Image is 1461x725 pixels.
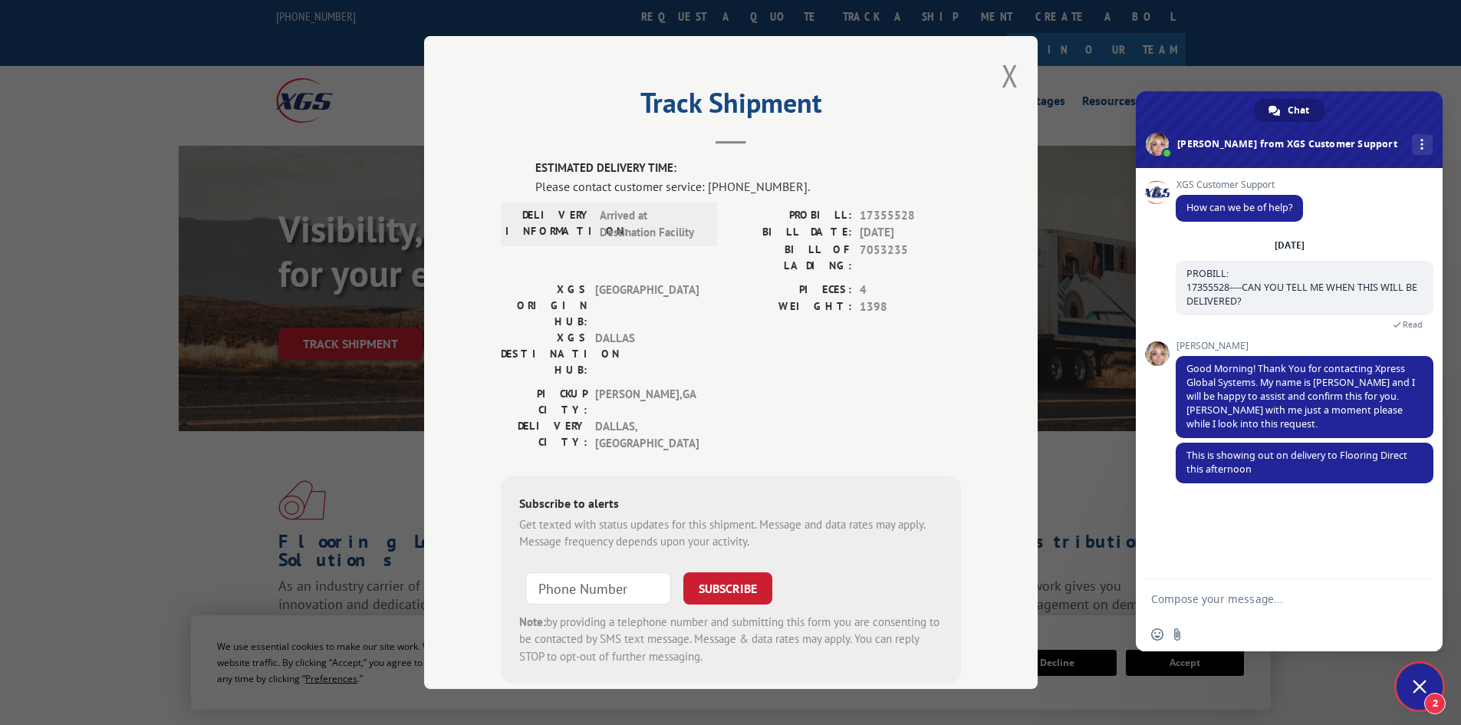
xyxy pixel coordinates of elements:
[860,298,961,316] span: 1398
[1002,55,1018,96] button: Close modal
[1186,201,1292,214] span: How can we be of help?
[1403,319,1423,330] span: Read
[595,418,699,453] span: DALLAS , [GEOGRAPHIC_DATA]
[1186,362,1415,430] span: Good Morning! Thank You for contacting Xpress Global Systems. My name is [PERSON_NAME] and I will...
[1424,693,1446,714] span: 2
[501,418,587,453] label: DELIVERY CITY:
[1151,592,1394,606] textarea: Compose your message...
[535,177,961,196] div: Please contact customer service: [PHONE_NUMBER].
[519,615,546,629] strong: Note:
[1186,267,1417,308] span: PROBILL: 17355528----CAN YOU TELL ME WHEN THIS WILL BE DELIVERED?
[731,207,852,225] label: PROBILL:
[501,92,961,121] h2: Track Shipment
[731,282,852,299] label: PIECES:
[519,494,943,516] div: Subscribe to alerts
[1255,99,1324,122] div: Chat
[595,386,699,418] span: [PERSON_NAME] , GA
[1186,449,1407,476] span: This is showing out on delivery to Flooring Direct this afternoon
[519,516,943,551] div: Get texted with status updates for this shipment. Message and data rates may apply. Message frequ...
[535,160,961,177] label: ESTIMATED DELIVERY TIME:
[1176,341,1433,351] span: [PERSON_NAME]
[1171,628,1183,641] span: Send a file
[595,330,699,378] span: DALLAS
[595,282,699,330] span: [GEOGRAPHIC_DATA]
[1412,134,1433,155] div: More channels
[525,572,671,605] input: Phone Number
[505,207,592,242] label: DELIVERY INFORMATION:
[731,224,852,242] label: BILL DATE:
[501,330,587,378] label: XGS DESTINATION HUB:
[501,386,587,418] label: PICKUP CITY:
[1397,664,1443,710] div: Close chat
[860,224,961,242] span: [DATE]
[1288,99,1309,122] span: Chat
[519,614,943,666] div: by providing a telephone number and submitting this form you are consenting to be contacted by SM...
[860,282,961,299] span: 4
[860,242,961,274] span: 7053235
[501,282,587,330] label: XGS ORIGIN HUB:
[731,242,852,274] label: BILL OF LADING:
[1176,180,1303,190] span: XGS Customer Support
[1151,628,1163,641] span: Insert an emoji
[1275,241,1305,250] div: [DATE]
[731,298,852,316] label: WEIGHT:
[683,572,772,605] button: SUBSCRIBE
[600,207,703,242] span: Arrived at Destination Facility
[860,207,961,225] span: 17355528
